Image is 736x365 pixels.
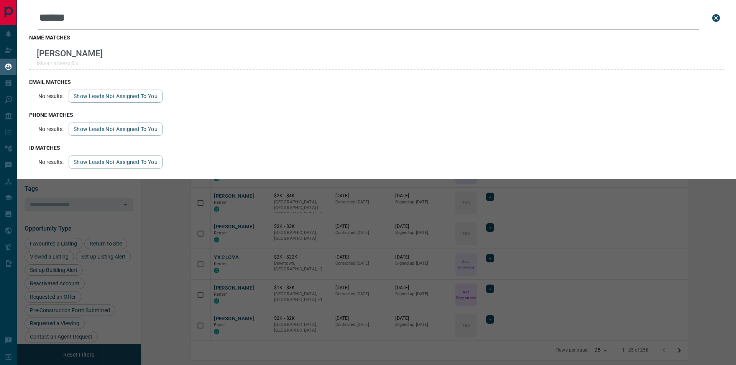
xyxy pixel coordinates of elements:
[69,90,163,103] button: show leads not assigned to you
[37,60,103,66] p: lalwaniadeexx@x
[38,126,64,132] p: No results.
[37,48,103,58] p: [PERSON_NAME]
[69,155,163,169] button: show leads not assigned to you
[29,145,724,151] h3: id matches
[69,123,163,136] button: show leads not assigned to you
[38,93,64,99] p: No results.
[29,34,724,41] h3: name matches
[29,79,724,85] h3: email matches
[29,112,724,118] h3: phone matches
[708,10,724,26] button: close search bar
[38,159,64,165] p: No results.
